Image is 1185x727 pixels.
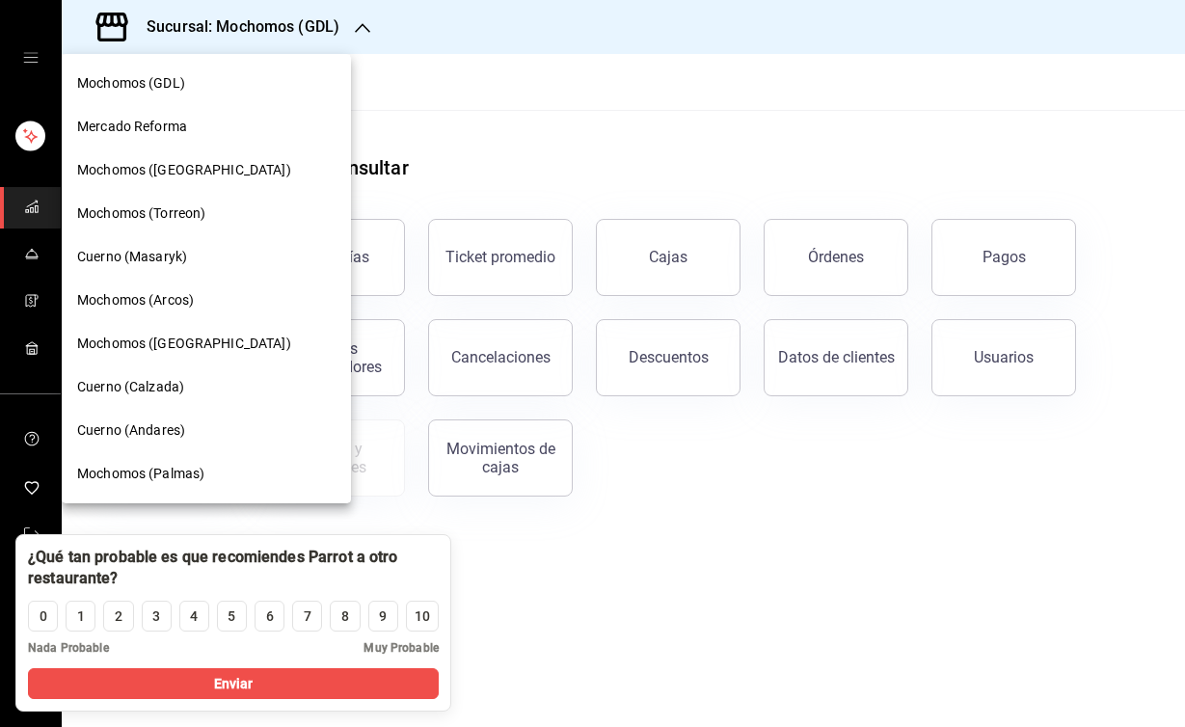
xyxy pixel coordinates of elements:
[77,334,291,354] span: Mochomos ([GEOGRAPHIC_DATA])
[77,73,185,94] span: Mochomos (GDL)
[304,606,311,627] div: 7
[77,247,187,267] span: Cuerno (Masaryk)
[77,420,185,441] span: Cuerno (Andares)
[62,409,351,452] div: Cuerno (Andares)
[62,235,351,279] div: Cuerno (Masaryk)
[77,464,204,484] span: Mochomos (Palmas)
[62,192,351,235] div: Mochomos (Torreon)
[364,639,439,657] span: Muy Probable
[77,203,205,224] span: Mochomos (Torreon)
[77,606,85,627] div: 1
[228,606,235,627] div: 5
[77,377,184,397] span: Cuerno (Calzada)
[40,606,47,627] div: 0
[77,160,291,180] span: Mochomos ([GEOGRAPHIC_DATA])
[379,606,387,627] div: 9
[190,606,198,627] div: 4
[77,290,194,310] span: Mochomos (Arcos)
[62,452,351,496] div: Mochomos (Palmas)
[62,279,351,322] div: Mochomos (Arcos)
[62,105,351,148] div: Mercado Reforma
[62,322,351,365] div: Mochomos ([GEOGRAPHIC_DATA])
[62,148,351,192] div: Mochomos ([GEOGRAPHIC_DATA])
[214,674,254,694] span: Enviar
[152,606,160,627] div: 3
[77,117,187,137] span: Mercado Reforma
[28,639,109,657] span: Nada Probable
[28,547,439,589] div: ¿Qué tan probable es que recomiendes Parrot a otro restaurante?
[115,606,122,627] div: 2
[415,606,430,627] div: 10
[341,606,349,627] div: 8
[62,62,351,105] div: Mochomos (GDL)
[62,365,351,409] div: Cuerno (Calzada)
[266,606,274,627] div: 6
